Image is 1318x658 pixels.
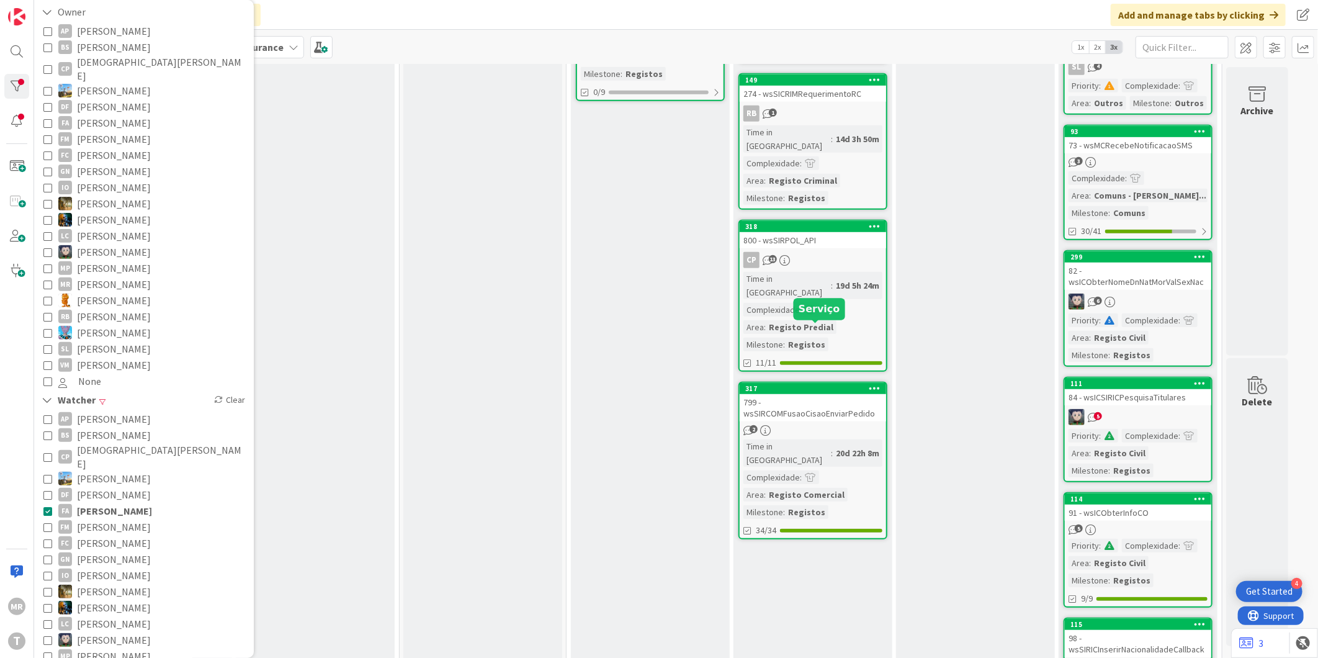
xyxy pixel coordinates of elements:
button: MP [PERSON_NAME] [43,260,244,276]
button: JC [PERSON_NAME] [43,212,244,228]
div: 318 [745,222,886,231]
span: [PERSON_NAME] [77,535,151,551]
span: [PERSON_NAME] [77,244,151,260]
span: : [800,156,802,170]
div: MP [58,261,72,275]
span: : [1108,348,1110,362]
img: JC [58,213,72,227]
span: : [1089,331,1091,345]
div: 11491 - wsICObterInfoCO [1065,493,1211,521]
span: 5 [1094,412,1102,420]
div: 73 - wsMCRecebeNotificacaoSMS [1065,137,1211,153]
span: [PERSON_NAME] [77,471,151,487]
div: Area [1069,189,1089,202]
span: : [1089,96,1091,110]
button: JC [PERSON_NAME] [43,584,244,600]
div: BS [58,428,72,442]
button: BS [PERSON_NAME] [43,427,244,443]
span: : [831,279,833,292]
span: 13 [769,255,777,263]
div: 91 - wsICObterInfoCO [1065,505,1211,521]
div: Registo Civil [1091,446,1149,460]
div: VM [58,358,72,372]
div: LS [1065,294,1211,310]
div: IO [58,181,72,194]
div: Time in [GEOGRAPHIC_DATA] [743,272,831,299]
div: Milestone [743,191,783,205]
span: None [78,373,101,389]
div: Registos [1110,574,1154,587]
button: SF [PERSON_NAME] [43,325,244,341]
div: GN [58,164,72,178]
div: Registo Comercial [766,488,848,502]
a: 149274 - wsSICRIMRequerimentoRCRBTime in [GEOGRAPHIC_DATA]:14d 3h 50mComplexidade:Area:Registo Cr... [738,73,887,210]
button: AP [PERSON_NAME] [43,411,244,427]
span: [PERSON_NAME] [77,427,151,443]
span: : [764,320,766,334]
button: IO [PERSON_NAME] [43,567,244,584]
div: 111 [1070,379,1211,388]
div: FA [58,116,72,130]
div: Watcher [40,392,97,408]
a: 317799 - wsSIRCOMFusaoCisaoEnviarPedidoTime in [GEOGRAPHIC_DATA]:20d 22h 8mComplexidade:Area:Regi... [738,382,887,539]
div: 111 [1065,378,1211,389]
button: LC [PERSON_NAME] [43,616,244,632]
div: 318 [740,221,886,232]
div: Registos [1110,464,1154,477]
div: Complexidade [1122,539,1178,552]
div: 299 [1065,251,1211,263]
div: Complexidade [1069,171,1125,185]
span: : [764,174,766,187]
div: RB [743,106,760,122]
button: VM [PERSON_NAME] [43,357,244,373]
img: JC [58,601,72,615]
button: DF [PERSON_NAME] [43,487,244,503]
span: Support [26,2,56,17]
div: Registo Criminal [766,174,840,187]
img: Visit kanbanzone.com [8,8,25,25]
button: BS [PERSON_NAME] [43,39,244,55]
img: RL [58,294,72,307]
button: RL [PERSON_NAME] [43,292,244,309]
div: CP [58,450,72,464]
div: Complexidade [743,303,800,317]
div: 29982 - wsICObterNomeDnNatMorValSexNac [1065,251,1211,290]
div: 299 [1070,253,1211,261]
span: : [1178,539,1180,552]
div: Archive [1241,103,1274,118]
div: Milestone [1069,348,1108,362]
button: AP [PERSON_NAME] [43,23,244,39]
div: 149 [740,74,886,86]
div: Milestone [743,505,783,519]
div: IO [58,569,72,582]
a: 3 [1239,636,1263,651]
div: Complexidade [1122,79,1178,92]
div: Registos [785,505,828,519]
button: None [43,373,244,389]
div: Registo Civil [1091,556,1149,570]
div: LC [58,229,72,243]
img: SF [58,326,72,340]
span: : [1108,574,1110,587]
div: RB [58,310,72,323]
div: 11598 - wsSIRICInserirNacionalidadeCallback [1065,619,1211,657]
span: [PERSON_NAME] [77,309,151,325]
div: 4 [1291,578,1302,589]
span: [PERSON_NAME] [77,196,151,212]
span: 5 [1075,525,1083,533]
span: 6 [1094,297,1102,305]
button: FM [PERSON_NAME] [43,131,244,147]
span: [PERSON_NAME] [77,487,151,503]
img: LS [1069,294,1085,310]
div: Registo Predial [766,320,836,334]
span: [PERSON_NAME] [77,584,151,600]
div: FA [58,504,72,518]
div: AP [58,412,72,426]
div: 98 - wsSIRICInserirNacionalidadeCallback [1065,630,1211,657]
h5: Serviço [799,303,840,315]
div: FC [58,536,72,550]
button: CP [DEMOGRAPHIC_DATA][PERSON_NAME] [43,443,244,471]
span: [PERSON_NAME] [77,411,151,427]
span: [PERSON_NAME] [77,551,151,567]
span: [DEMOGRAPHIC_DATA][PERSON_NAME] [77,443,244,471]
